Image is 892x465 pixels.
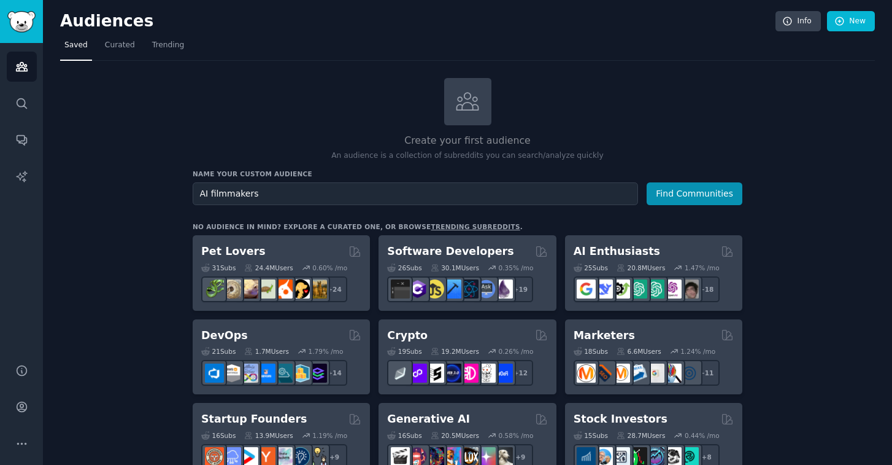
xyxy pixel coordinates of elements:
[611,364,630,383] img: AskMarketing
[201,412,307,427] h2: Startup Founders
[574,328,635,343] h2: Marketers
[321,360,347,386] div: + 14
[499,347,534,356] div: 0.26 % /mo
[408,364,427,383] img: 0xPolygon
[645,279,664,299] img: chatgpt_prompts_
[222,364,241,383] img: AWS_Certified_Experts
[205,364,224,383] img: azuredevops
[499,264,534,272] div: 0.35 % /mo
[645,364,664,383] img: googleads
[408,279,427,299] img: csharp
[312,264,347,272] div: 0.60 % /mo
[628,279,647,299] img: chatgpt_promptDesign
[391,279,410,299] img: software
[239,364,258,383] img: Docker_DevOps
[387,347,421,356] div: 19 Sub s
[827,11,875,32] a: New
[617,264,665,272] div: 20.8M Users
[431,347,479,356] div: 19.2M Users
[387,328,428,343] h2: Crypto
[387,244,513,259] h2: Software Developers
[193,133,742,149] h2: Create your first audience
[193,182,638,205] input: Pick a short name, like "Digital Marketers" or "Movie-Goers"
[577,279,596,299] img: GoogleGeminiAI
[594,279,613,299] img: DeepSeek
[60,12,775,31] h2: Audiences
[148,36,188,61] a: Trending
[308,364,327,383] img: PlatformEngineers
[387,412,470,427] h2: Generative AI
[507,276,533,302] div: + 19
[574,264,608,272] div: 25 Sub s
[628,364,647,383] img: Emailmarketing
[152,40,184,51] span: Trending
[256,279,275,299] img: turtle
[387,431,421,440] div: 16 Sub s
[499,431,534,440] div: 0.58 % /mo
[775,11,821,32] a: Info
[494,279,513,299] img: elixir
[685,431,720,440] div: 0.44 % /mo
[201,328,248,343] h2: DevOps
[685,264,720,272] div: 1.47 % /mo
[507,360,533,386] div: + 12
[574,412,667,427] h2: Stock Investors
[7,11,36,33] img: GummySearch logo
[694,276,720,302] div: + 18
[442,279,461,299] img: iOSProgramming
[205,279,224,299] img: herpetology
[442,364,461,383] img: web3
[222,279,241,299] img: ballpython
[291,364,310,383] img: aws_cdk
[105,40,135,51] span: Curated
[201,431,236,440] div: 16 Sub s
[574,244,660,259] h2: AI Enthusiasts
[431,223,520,230] a: trending subreddits
[312,431,347,440] div: 1.19 % /mo
[680,364,699,383] img: OnlineMarketing
[101,36,139,61] a: Curated
[256,364,275,383] img: DevOpsLinks
[244,347,289,356] div: 1.7M Users
[239,279,258,299] img: leopardgeckos
[459,364,479,383] img: defiblockchain
[425,279,444,299] img: learnjavascript
[663,279,682,299] img: OpenAIDev
[291,279,310,299] img: PetAdvice
[391,364,410,383] img: ethfinance
[64,40,88,51] span: Saved
[274,364,293,383] img: platformengineering
[309,347,344,356] div: 1.79 % /mo
[680,279,699,299] img: ArtificalIntelligence
[193,170,742,178] h3: Name your custom audience
[431,264,479,272] div: 30.1M Users
[201,347,236,356] div: 21 Sub s
[201,264,236,272] div: 31 Sub s
[308,279,327,299] img: dogbreed
[594,364,613,383] img: bigseo
[244,264,293,272] div: 24.4M Users
[387,264,421,272] div: 26 Sub s
[611,279,630,299] img: AItoolsCatalog
[577,364,596,383] img: content_marketing
[274,279,293,299] img: cockatiel
[321,276,347,302] div: + 24
[647,182,742,205] button: Find Communities
[193,222,523,231] div: No audience in mind? Explore a curated one, or browse .
[60,36,92,61] a: Saved
[617,431,665,440] div: 28.7M Users
[201,244,266,259] h2: Pet Lovers
[663,364,682,383] img: MarketingResearch
[459,279,479,299] img: reactnative
[680,347,715,356] div: 1.24 % /mo
[425,364,444,383] img: ethstaker
[574,431,608,440] div: 15 Sub s
[477,279,496,299] img: AskComputerScience
[193,150,742,162] p: An audience is a collection of subreddits you can search/analyze quickly
[617,347,661,356] div: 6.6M Users
[431,431,479,440] div: 20.5M Users
[494,364,513,383] img: defi_
[477,364,496,383] img: CryptoNews
[574,347,608,356] div: 18 Sub s
[694,360,720,386] div: + 11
